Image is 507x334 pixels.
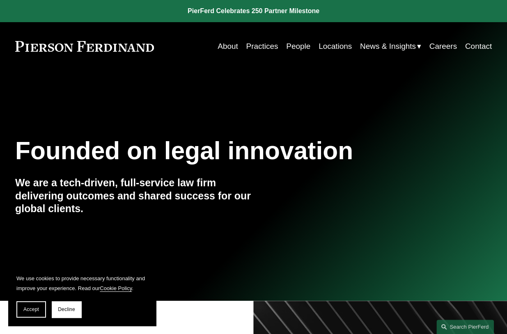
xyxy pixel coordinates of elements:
section: Cookie banner [8,265,156,326]
h1: Founded on legal innovation [15,137,412,165]
a: Careers [429,39,457,54]
a: About [218,39,238,54]
a: Cookie Policy [100,285,132,291]
span: News & Insights [360,39,416,53]
button: Decline [52,301,81,318]
a: Contact [465,39,492,54]
button: Accept [16,301,46,318]
span: Decline [58,307,75,312]
a: Search this site [436,320,494,334]
p: We use cookies to provide necessary functionality and improve your experience. Read our . [16,274,148,293]
h4: We are a tech-driven, full-service law firm delivering outcomes and shared success for our global... [15,176,253,215]
a: Practices [246,39,278,54]
a: Locations [319,39,352,54]
span: Accept [23,307,39,312]
a: People [286,39,310,54]
a: folder dropdown [360,39,421,54]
